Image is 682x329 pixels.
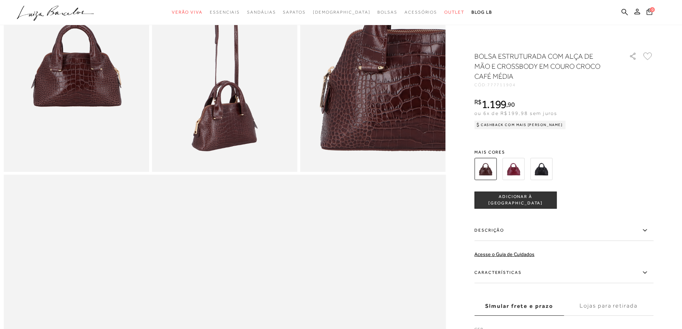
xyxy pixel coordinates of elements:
[210,10,240,15] span: Essenciais
[474,121,566,129] div: Cashback com Mais [PERSON_NAME]
[474,251,535,257] a: Acesse o Guia de Cuidados
[474,192,557,209] button: ADICIONAR À [GEOGRAPHIC_DATA]
[474,220,653,241] label: Descrição
[474,262,653,283] label: Características
[377,10,397,15] span: Bolsas
[487,82,516,87] span: 777711904
[482,98,507,111] span: 1.199
[247,10,276,15] span: Sandálias
[650,7,655,12] span: 0
[405,6,437,19] a: noSubCategoriesText
[644,8,654,18] button: 0
[444,10,464,15] span: Outlet
[474,296,564,316] label: Simular frete e prazo
[283,6,305,19] a: noSubCategoriesText
[474,51,609,81] h1: BOLSA ESTRUTURADA COM ALÇA DE MÃO E CROSSBODY EM COURO CROCO CAFÉ MÉDIA
[508,101,514,108] span: 90
[474,110,557,116] span: ou 6x de R$199,98 sem juros
[471,6,492,19] a: BLOG LB
[377,6,397,19] a: noSubCategoriesText
[506,101,514,108] i: ,
[313,6,371,19] a: noSubCategoriesText
[172,10,203,15] span: Verão Viva
[474,150,653,154] span: Mais cores
[247,6,276,19] a: noSubCategoriesText
[475,194,556,206] span: ADICIONAR À [GEOGRAPHIC_DATA]
[471,10,492,15] span: BLOG LB
[172,6,203,19] a: noSubCategoriesText
[313,10,371,15] span: [DEMOGRAPHIC_DATA]
[530,158,552,180] img: BOLSA ESTRUTURADA COM ALÇA DE MÃO E CROSSBODY EM COURO CROCO PRETO PEQUENA
[283,10,305,15] span: Sapatos
[405,10,437,15] span: Acessórios
[444,6,464,19] a: noSubCategoriesText
[474,158,497,180] img: BOLSA ESTRUTURADA COM ALÇA DE MÃO E CROSSBODY EM COURO CROCO CAFÉ MÉDIA
[474,99,482,105] i: R$
[474,83,618,87] div: CÓD:
[210,6,240,19] a: noSubCategoriesText
[502,158,524,180] img: BOLSA ESTRUTURADA COM ALÇA DE MÃO E CROSSBODY EM COURO CROCO MARSALA MÉDIA
[564,296,653,316] label: Lojas para retirada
